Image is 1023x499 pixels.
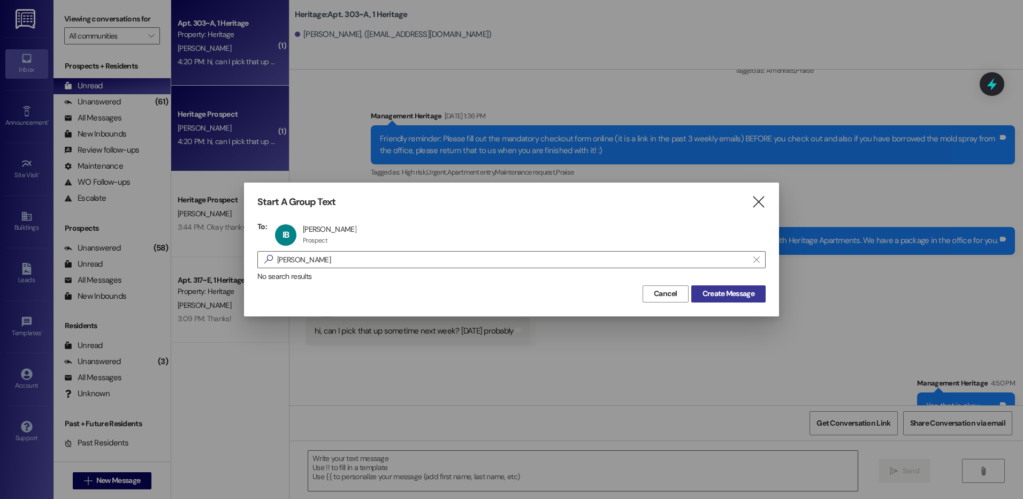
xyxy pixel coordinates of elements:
[753,255,759,264] i: 
[277,252,748,267] input: Search for any contact or apartment
[260,254,277,265] i: 
[643,285,689,303] button: Cancel
[691,285,766,303] button: Create Message
[257,196,335,208] h3: Start A Group Text
[751,196,766,208] i: 
[303,236,327,245] div: Prospect
[748,252,765,268] button: Clear text
[703,288,754,299] span: Create Message
[303,224,356,234] div: [PERSON_NAME]
[283,229,289,240] span: IB
[654,288,677,299] span: Cancel
[257,222,267,231] h3: To:
[257,271,766,282] div: No search results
